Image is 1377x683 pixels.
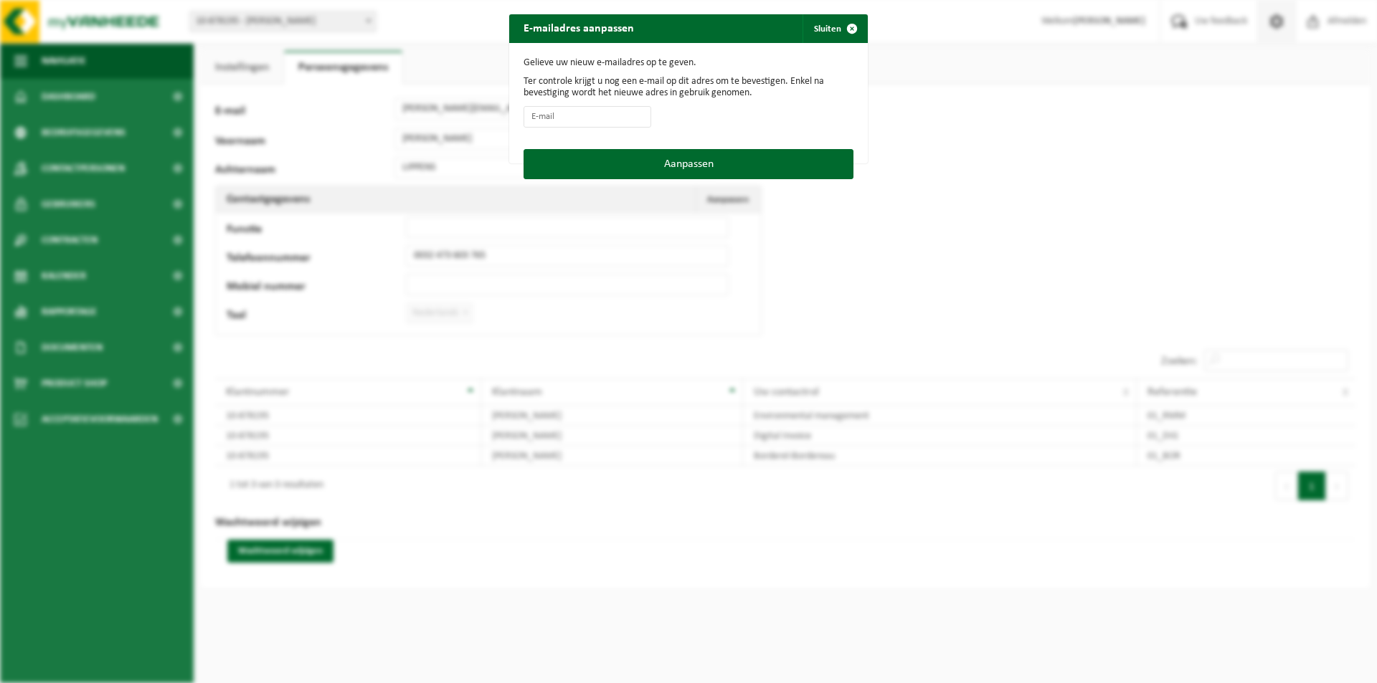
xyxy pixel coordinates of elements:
p: Gelieve uw nieuw e-mailadres op te geven. [524,57,853,69]
button: Aanpassen [524,149,853,179]
p: Ter controle krijgt u nog een e-mail op dit adres om te bevestigen. Enkel na bevestiging wordt he... [524,76,853,99]
button: Sluiten [803,14,866,43]
input: E-mail [524,106,651,128]
h2: E-mailadres aanpassen [509,14,648,42]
